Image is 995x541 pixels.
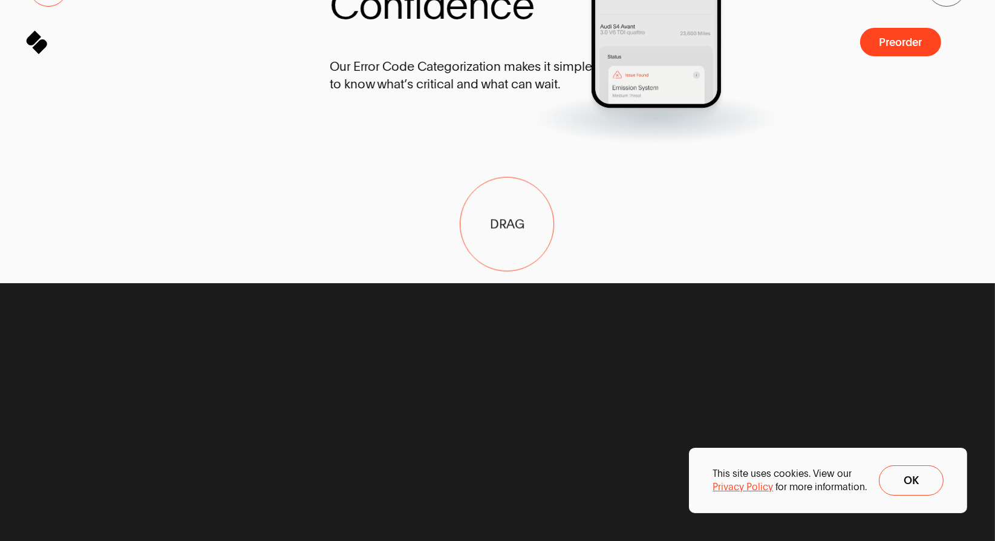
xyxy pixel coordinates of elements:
[330,76,560,93] span: to know what’s critical and what can wait.
[879,37,922,48] span: Preorder
[904,475,919,486] span: Ok
[713,467,867,494] p: This site uses cookies. View our for more information.
[330,58,592,75] span: Our Error Code Categorization makes it simple
[860,28,941,56] button: Preorder a SPARQ Diagnostics Device
[108,415,411,497] span: SPARQ Diagnostics
[330,58,599,93] span: Our Error Code Categorization makes it simple to know what’s critical and what can wait.
[713,480,773,494] a: Privacy Policy
[879,465,944,496] button: Ok
[44,376,97,390] span: Join Sparq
